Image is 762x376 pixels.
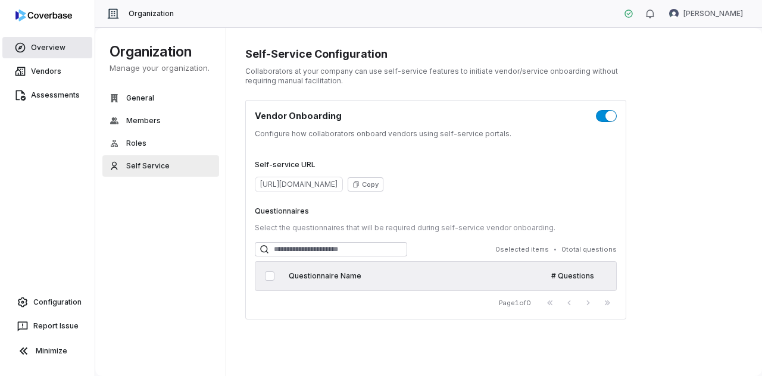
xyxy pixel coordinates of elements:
label: Questionnaires [255,206,309,216]
p: Manage your organization. [110,62,212,73]
p: Configure how collaborators onboard vendors using self-service portals. [255,129,617,139]
div: # Questions [551,271,607,281]
span: Overview [31,43,65,52]
span: Roles [126,139,146,148]
span: Report Issue [33,321,79,331]
span: Minimize [36,346,67,356]
button: Roles [102,133,219,154]
span: Organization [129,9,174,18]
img: Brayan Valero avatar [669,9,679,18]
p: Collaborators at your company can use self-service features to initiate vendor/service onboarding... [245,67,626,86]
a: Overview [2,37,92,58]
span: Configuration [33,297,82,307]
button: Report Issue [5,315,90,337]
button: Select all ready questionnaires on this page [265,271,274,281]
span: Members [126,116,161,126]
p: Select the questionnaires that will be required during self-service vendor onboarding. [255,223,617,235]
div: Page 1 of 0 [499,299,531,308]
img: logo-D7KZi-bG.svg [15,10,72,21]
span: 0 selected items [495,245,549,254]
button: General [102,87,219,109]
span: Self Service [126,161,170,171]
h1: Self-Service Configuration [245,46,626,62]
span: [URL][DOMAIN_NAME] [255,177,343,192]
a: Vendors [2,61,92,82]
h1: Organization [110,42,212,61]
span: 0 total questions [561,245,617,254]
label: Self-service URL [255,160,617,170]
span: Vendors [31,67,61,76]
span: Assessments [31,90,80,100]
span: General [126,93,154,103]
button: Copy [348,177,383,192]
span: [PERSON_NAME] [683,9,743,18]
button: Self Service [102,155,219,177]
a: Configuration [5,292,90,313]
span: • [554,245,557,253]
button: Brayan Valero avatar[PERSON_NAME] [662,5,750,23]
div: Questionnaire Name [289,271,537,281]
button: Members [102,110,219,131]
h1: Vendor Onboarding [255,109,342,122]
a: Assessments [2,84,92,106]
button: Minimize [5,339,90,363]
